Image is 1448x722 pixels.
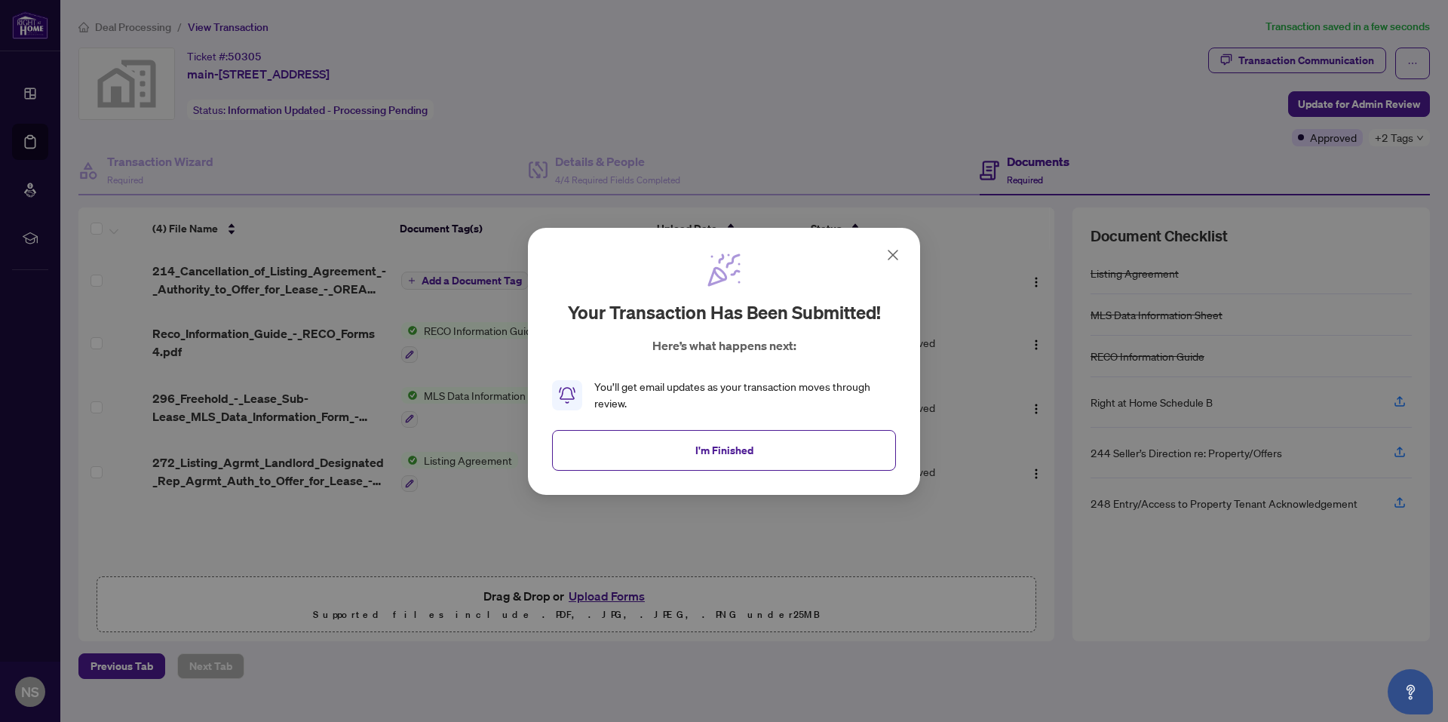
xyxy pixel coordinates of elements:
[695,438,753,462] span: I'm Finished
[552,429,896,470] button: I'm Finished
[652,336,796,355] p: Here’s what happens next:
[568,300,881,324] h2: Your transaction has been submitted!
[594,379,896,412] div: You’ll get email updates as your transaction moves through review.
[1388,669,1433,714] button: Open asap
